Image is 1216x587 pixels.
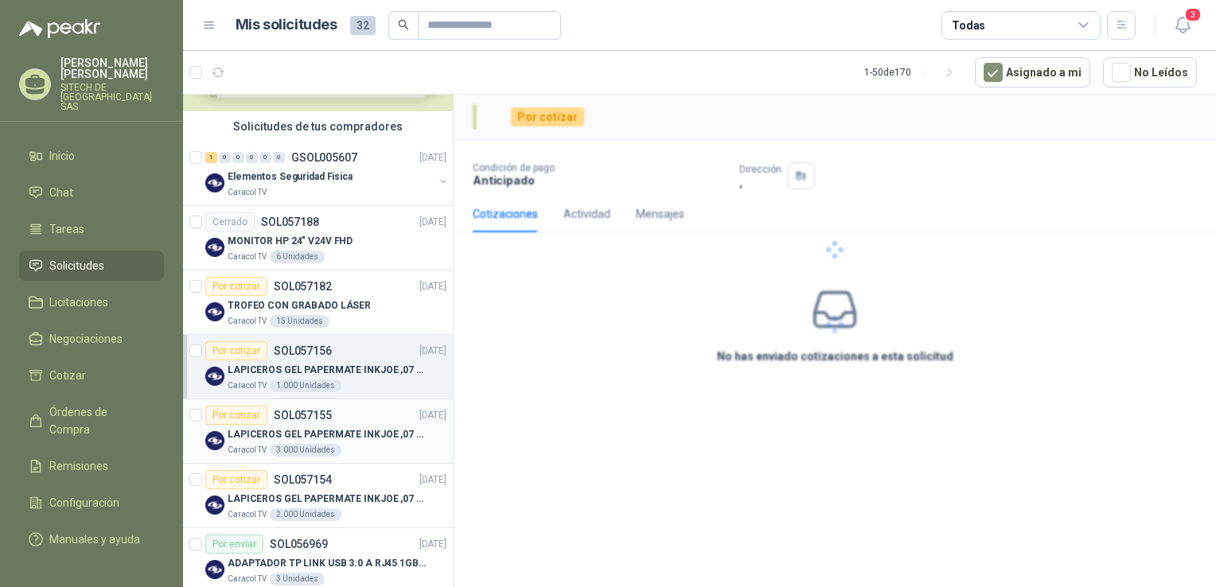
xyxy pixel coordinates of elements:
img: Company Logo [205,238,224,257]
a: Órdenes de Compra [19,397,164,445]
p: SOL056969 [270,538,328,550]
span: Órdenes de Compra [49,403,149,438]
p: Caracol TV [228,186,267,199]
p: SITECH DE [GEOGRAPHIC_DATA] SAS [60,83,164,111]
a: Tareas [19,214,164,244]
p: SOL057154 [274,474,332,485]
p: [DATE] [419,344,446,359]
span: Remisiones [49,457,108,475]
span: 3 [1184,7,1202,22]
p: GSOL005607 [291,152,357,163]
span: Inicio [49,147,75,165]
span: 32 [350,16,376,35]
div: 3 Unidades [270,573,325,585]
div: 3.000 Unidades [270,444,341,457]
span: Solicitudes [49,257,104,274]
a: Negociaciones [19,324,164,354]
div: 0 [246,152,258,163]
div: 1 - 50 de 170 [864,60,962,85]
a: Inicio [19,141,164,171]
a: Remisiones [19,451,164,481]
div: 0 [219,152,231,163]
button: Asignado a mi [975,57,1090,87]
p: Elementos Seguridad Fisica [228,169,353,185]
p: [DATE] [419,279,446,294]
p: Caracol TV [228,444,267,457]
img: Company Logo [205,560,224,579]
span: Negociaciones [49,330,123,348]
p: [DATE] [419,150,446,165]
p: [PERSON_NAME] [PERSON_NAME] [60,57,164,80]
img: Company Logo [205,173,224,192]
span: Cotizar [49,367,86,384]
img: Logo peakr [19,19,100,38]
button: 3 [1168,11,1197,40]
a: 1 0 0 0 0 0 GSOL005607[DATE] Company LogoElementos Seguridad FisicaCaracol TV [205,148,450,199]
div: 6 Unidades [270,251,325,263]
p: LAPICEROS GEL PAPERMATE INKJOE ,07 1 LOGO 1 TINTA [228,492,426,507]
div: 2.000 Unidades [270,508,341,521]
div: Por cotizar [205,470,267,489]
p: TROFEO CON GRABADO LÁSER [228,298,371,313]
a: Licitaciones [19,287,164,317]
p: SOL057155 [274,410,332,421]
a: Solicitudes [19,251,164,281]
a: Cotizar [19,360,164,391]
a: Chat [19,177,164,208]
p: SOL057156 [274,345,332,356]
div: Por enviar [205,535,263,554]
div: Todas [952,17,985,34]
a: Configuración [19,488,164,518]
p: Caracol TV [228,315,267,328]
img: Company Logo [205,302,224,321]
p: [DATE] [419,472,446,488]
div: Cerrado [205,212,255,231]
span: Chat [49,184,73,201]
div: Por cotizar [205,277,267,296]
a: Por cotizarSOL057154[DATE] Company LogoLAPICEROS GEL PAPERMATE INKJOE ,07 1 LOGO 1 TINTACaracol T... [183,464,453,528]
div: Por cotizar [205,341,267,360]
a: CerradoSOL057188[DATE] Company LogoMONITOR HP 24" V24V FHDCaracol TV6 Unidades [183,206,453,270]
p: [DATE] [419,537,446,552]
p: MONITOR HP 24" V24V FHD [228,234,353,249]
div: 1 [205,152,217,163]
a: Por cotizarSOL057155[DATE] Company LogoLAPICEROS GEL PAPERMATE INKJOE ,07 1 LOGO 1 TINTACaracol T... [183,399,453,464]
p: Caracol TV [228,573,267,585]
div: 15 Unidades [270,315,329,328]
img: Company Logo [205,431,224,450]
p: LAPICEROS GEL PAPERMATE INKJOE ,07 1 LOGO 1 TINTA [228,427,426,442]
p: Caracol TV [228,251,267,263]
span: Tareas [49,220,84,238]
span: search [398,19,409,30]
div: 0 [273,152,285,163]
span: Configuración [49,494,119,511]
p: LAPICEROS GEL PAPERMATE INKJOE ,07 1 LOGO 1 TINTA [228,363,426,378]
img: Company Logo [205,496,224,515]
p: SOL057182 [274,281,332,292]
button: No Leídos [1103,57,1197,87]
p: [DATE] [419,215,446,230]
img: Company Logo [205,367,224,386]
h1: Mis solicitudes [236,14,337,37]
p: Caracol TV [228,379,267,392]
span: Manuales y ayuda [49,531,140,548]
div: Solicitudes de tus compradores [183,111,453,142]
a: Por cotizarSOL057182[DATE] Company LogoTROFEO CON GRABADO LÁSERCaracol TV15 Unidades [183,270,453,335]
div: 1.000 Unidades [270,379,341,392]
p: SOL057188 [261,216,319,227]
span: Licitaciones [49,293,108,311]
a: Por cotizarSOL057156[DATE] Company LogoLAPICEROS GEL PAPERMATE INKJOE ,07 1 LOGO 1 TINTACaracol T... [183,335,453,399]
div: 0 [259,152,271,163]
p: Caracol TV [228,508,267,521]
p: ADAPTADOR TP LINK USB 3.0 A RJ45 1GB WINDOWS [228,556,426,571]
p: [DATE] [419,408,446,423]
div: Por cotizar [205,406,267,425]
div: 0 [232,152,244,163]
a: Manuales y ayuda [19,524,164,554]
